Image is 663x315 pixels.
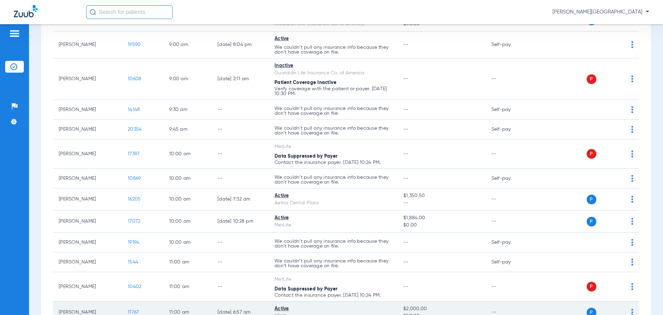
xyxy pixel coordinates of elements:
[53,31,122,58] td: [PERSON_NAME]
[212,211,269,233] td: [DATE] 10:28 PM
[164,211,212,233] td: 10:00 AM
[275,86,392,96] p: Verify coverage with the patient or payer. [DATE] 10:30 PM.
[128,42,141,47] span: 19590
[275,293,392,298] p: Contact the insurance payer. [DATE] 10:24 PM.
[53,120,122,139] td: [PERSON_NAME]
[403,222,480,229] span: $0.00
[212,272,269,302] td: --
[275,45,392,55] p: We couldn’t pull any insurance info because they don’t have coverage on file.
[403,107,409,112] span: --
[275,70,392,77] div: Guardian Life Insurance Co. of America
[53,252,122,272] td: [PERSON_NAME]
[128,176,141,181] span: 10869
[53,233,122,252] td: [PERSON_NAME]
[212,31,269,58] td: [DATE] 8:04 PM
[164,252,212,272] td: 11:00 AM
[486,58,532,100] td: --
[128,219,140,224] span: 17072
[403,127,409,132] span: --
[587,195,596,204] span: P
[128,76,141,81] span: 10608
[486,100,532,120] td: Self-pay
[631,126,633,133] img: group-dot-blue.svg
[486,272,532,302] td: --
[631,239,633,246] img: group-dot-blue.svg
[164,31,212,58] td: 9:00 AM
[275,287,337,291] span: Data Suppressed by Payer
[275,239,392,249] p: We couldn’t pull any insurance info because they don’t have coverage on file.
[53,188,122,211] td: [PERSON_NAME]
[128,260,138,265] span: 1544
[631,150,633,157] img: group-dot-blue.svg
[486,188,532,211] td: --
[9,29,20,38] img: hamburger-icon
[164,188,212,211] td: 10:00 AM
[212,100,269,120] td: --
[275,222,392,229] div: MetLife
[587,282,596,291] span: P
[275,35,392,43] div: Active
[486,139,532,169] td: --
[486,120,532,139] td: Self-pay
[275,200,392,207] div: Aetna Dental Plans
[552,9,649,16] span: [PERSON_NAME][GEOGRAPHIC_DATA]
[587,149,596,159] span: P
[164,120,212,139] td: 9:45 AM
[486,169,532,188] td: Self-pay
[53,272,122,302] td: [PERSON_NAME]
[403,240,409,245] span: --
[631,196,633,203] img: group-dot-blue.svg
[128,107,140,112] span: 14148
[212,139,269,169] td: --
[275,160,392,165] p: Contact the insurance payer. [DATE] 10:24 PM.
[486,233,532,252] td: Self-pay
[212,58,269,100] td: [DATE] 2:11 AM
[275,175,392,185] p: We couldn’t pull any insurance info because they don’t have coverage on file.
[53,100,122,120] td: [PERSON_NAME]
[128,151,140,156] span: 17397
[275,80,336,85] span: Patient Coverage Inactive
[403,151,409,156] span: --
[403,192,480,200] span: $1,350.50
[275,305,392,313] div: Active
[275,276,392,283] div: MetLife
[164,233,212,252] td: 10:00 AM
[631,41,633,48] img: group-dot-blue.svg
[403,176,409,181] span: --
[275,106,392,116] p: We couldn’t pull any insurance info because they don’t have coverage on file.
[631,75,633,82] img: group-dot-blue.svg
[631,259,633,266] img: group-dot-blue.svg
[53,139,122,169] td: [PERSON_NAME]
[631,218,633,225] img: group-dot-blue.svg
[631,106,633,113] img: group-dot-blue.svg
[486,252,532,272] td: Self-pay
[128,197,141,202] span: 16205
[164,58,212,100] td: 9:00 AM
[14,5,38,17] img: Zuub Logo
[128,240,139,245] span: 19194
[212,120,269,139] td: --
[403,305,480,313] span: $2,000.00
[86,5,173,19] input: Search for patients
[212,188,269,211] td: [DATE] 7:32 AM
[587,74,596,84] span: P
[212,169,269,188] td: --
[128,127,142,132] span: 20354
[212,233,269,252] td: --
[403,42,409,47] span: --
[275,154,337,159] span: Data Suppressed by Payer
[212,252,269,272] td: --
[128,310,139,315] span: 11767
[53,58,122,100] td: [PERSON_NAME]
[53,169,122,188] td: [PERSON_NAME]
[164,139,212,169] td: 10:00 AM
[164,100,212,120] td: 9:30 AM
[275,259,392,268] p: We couldn’t pull any insurance info because they don’t have coverage on file.
[90,9,96,15] img: Search Icon
[275,192,392,200] div: Active
[403,200,480,207] span: --
[275,62,392,70] div: Inactive
[486,211,532,233] td: --
[403,214,480,222] span: $1,884.00
[53,211,122,233] td: [PERSON_NAME]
